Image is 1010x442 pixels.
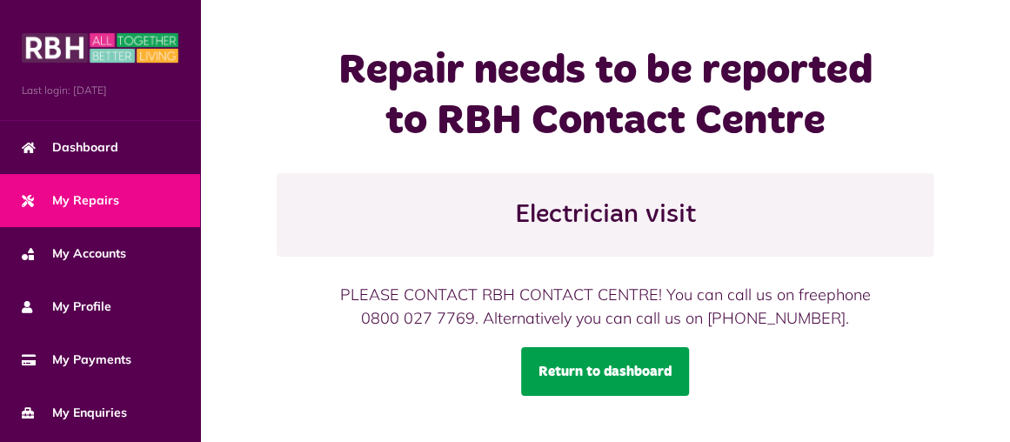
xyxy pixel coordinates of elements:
span: Dashboard [22,138,118,157]
span: My Accounts [22,244,126,263]
span: My Enquiries [22,404,127,422]
h2: Electrician visit [294,199,917,231]
img: MyRBH [22,30,178,65]
span: My Profile [22,298,111,316]
span: My Repairs [22,191,119,210]
a: Return to dashboard [521,347,689,396]
span: My Payments [22,351,131,369]
span: Last login: [DATE] [22,83,178,98]
div: PLEASE CONTACT RBH CONTACT CENTRE! You can call us on freephone 0800 027 7769. Alternatively you ... [331,283,880,330]
h1: Repair needs to be reported to RBH Contact Centre [331,46,880,146]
